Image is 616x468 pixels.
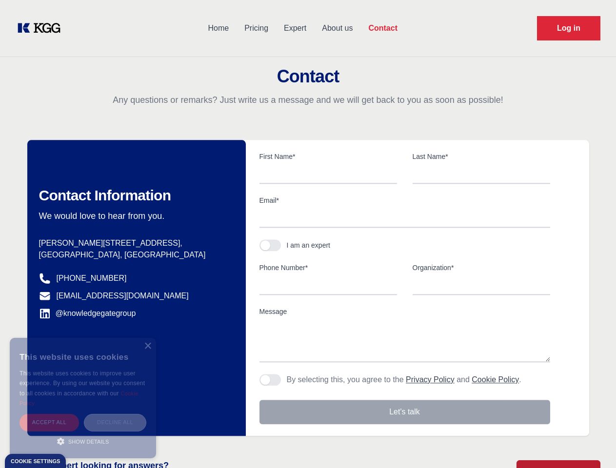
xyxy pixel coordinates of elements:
[39,237,230,249] p: [PERSON_NAME][STREET_ADDRESS],
[16,20,68,36] a: KOL Knowledge Platform: Talk to Key External Experts (KEE)
[406,375,455,384] a: Privacy Policy
[20,345,146,369] div: This website uses cookies
[259,400,550,424] button: Let's talk
[276,16,314,41] a: Expert
[259,195,550,205] label: Email*
[413,152,550,161] label: Last Name*
[20,390,139,406] a: Cookie Policy
[259,307,550,316] label: Message
[84,414,146,431] div: Decline all
[20,436,146,446] div: Show details
[259,152,397,161] label: First Name*
[314,16,360,41] a: About us
[413,263,550,273] label: Organization*
[39,187,230,204] h2: Contact Information
[39,210,230,222] p: We would love to hear from you.
[11,459,60,464] div: Cookie settings
[237,16,276,41] a: Pricing
[200,16,237,41] a: Home
[360,16,405,41] a: Contact
[472,375,519,384] a: Cookie Policy
[259,263,397,273] label: Phone Number*
[39,249,230,261] p: [GEOGRAPHIC_DATA], [GEOGRAPHIC_DATA]
[57,273,127,284] a: [PHONE_NUMBER]
[12,67,604,86] h2: Contact
[287,374,521,386] p: By selecting this, you agree to the and .
[39,308,136,319] a: @knowledgegategroup
[144,343,151,350] div: Close
[12,94,604,106] p: Any questions or remarks? Just write us a message and we will get back to you as soon as possible!
[20,414,79,431] div: Accept all
[537,16,600,40] a: Request Demo
[567,421,616,468] iframe: Chat Widget
[57,290,189,302] a: [EMAIL_ADDRESS][DOMAIN_NAME]
[287,240,331,250] div: I am an expert
[68,439,109,445] span: Show details
[20,370,145,397] span: This website uses cookies to improve user experience. By using our website you consent to all coo...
